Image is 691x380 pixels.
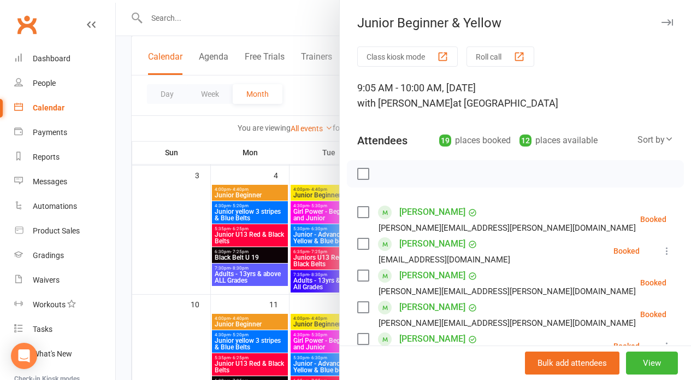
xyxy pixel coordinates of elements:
button: View [626,352,678,375]
div: Calendar [33,103,64,112]
a: Workouts [14,293,115,317]
a: What's New [14,342,115,366]
div: [PERSON_NAME][EMAIL_ADDRESS][PERSON_NAME][DOMAIN_NAME] [379,316,636,330]
div: 12 [519,135,531,147]
span: with [PERSON_NAME] [357,97,453,109]
div: Product Sales [33,226,80,235]
div: Tasks [33,325,52,334]
a: Messages [14,169,115,194]
a: [PERSON_NAME] [399,330,465,348]
a: People [14,71,115,96]
a: Waivers [14,268,115,293]
div: 19 [439,135,451,147]
div: Automations [33,202,77,211]
div: 9:05 AM - 10:00 AM, [DATE] [357,80,674,111]
div: Dashboard [33,54,70,63]
a: Product Sales [14,219,115,243]
div: Booked [640,279,666,287]
div: Booked [613,342,640,350]
a: [PERSON_NAME] [399,299,465,316]
div: places available [519,133,598,148]
div: Workouts [33,300,66,309]
a: [PERSON_NAME] [399,203,465,221]
div: People [33,79,56,87]
div: Payments [33,128,67,137]
a: Reports [14,145,115,169]
div: Booked [640,215,666,223]
a: Calendar [14,96,115,120]
span: at [GEOGRAPHIC_DATA] [453,97,558,109]
div: Gradings [33,251,64,260]
a: Automations [14,194,115,219]
a: Tasks [14,317,115,342]
div: places booked [439,133,511,148]
div: Messages [33,177,67,186]
div: Open Intercom Messenger [11,343,37,369]
div: Attendees [357,133,407,148]
a: [PERSON_NAME] [399,235,465,253]
button: Bulk add attendees [525,352,619,375]
a: Gradings [14,243,115,268]
a: Dashboard [14,46,115,71]
div: Sort by [637,133,674,147]
a: Clubworx [13,11,40,38]
div: Junior Beginner & Yellow [340,15,691,31]
button: Class kiosk mode [357,46,458,67]
button: Roll call [466,46,534,67]
div: [PERSON_NAME][EMAIL_ADDRESS][PERSON_NAME][DOMAIN_NAME] [379,221,636,235]
div: Booked [613,247,640,255]
div: [PERSON_NAME][EMAIL_ADDRESS][PERSON_NAME][DOMAIN_NAME] [379,284,636,299]
a: [PERSON_NAME] [399,267,465,284]
a: Payments [14,120,115,145]
div: [EMAIL_ADDRESS][DOMAIN_NAME] [379,253,510,267]
div: Booked [640,311,666,318]
div: Waivers [33,276,60,284]
div: What's New [33,349,72,358]
div: Reports [33,153,60,161]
